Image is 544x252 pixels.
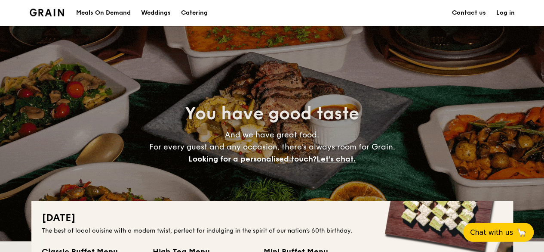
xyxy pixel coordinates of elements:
[188,154,317,164] span: Looking for a personalised touch?
[42,211,503,225] h2: [DATE]
[149,130,395,164] span: And we have great food. For every guest and any occasion, there’s always room for Grain.
[317,154,356,164] span: Let's chat.
[30,9,65,16] img: Grain
[516,227,527,237] span: 🦙
[470,228,513,236] span: Chat with us
[42,227,503,235] div: The best of local cuisine with a modern twist, perfect for indulging in the spirit of our nation’...
[185,103,359,124] span: You have good taste
[463,223,534,242] button: Chat with us🦙
[30,9,65,16] a: Logotype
